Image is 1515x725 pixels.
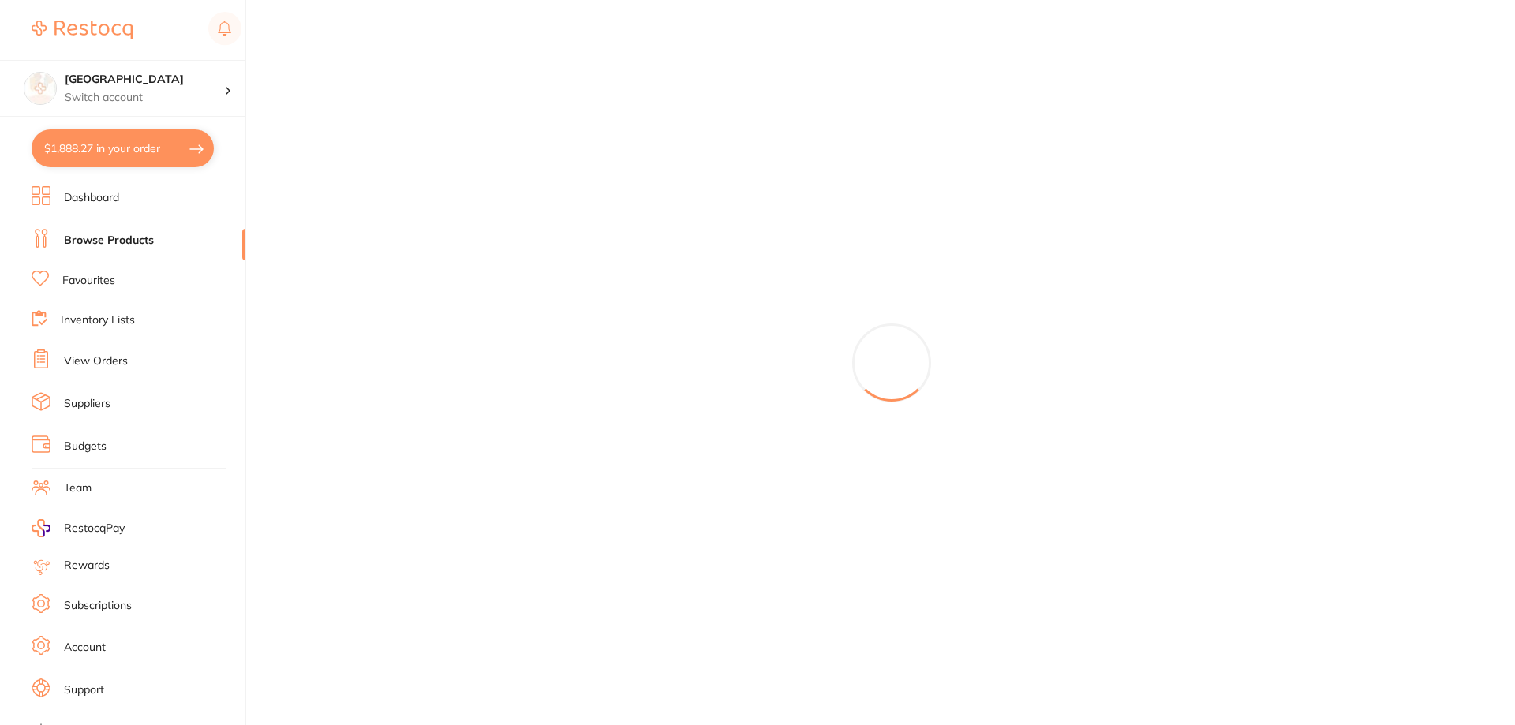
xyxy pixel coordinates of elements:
[24,73,56,104] img: Lakes Boulevard Dental
[64,190,119,206] a: Dashboard
[64,480,92,496] a: Team
[64,682,104,698] a: Support
[32,12,133,48] a: Restocq Logo
[32,519,50,537] img: RestocqPay
[61,312,135,328] a: Inventory Lists
[64,598,132,614] a: Subscriptions
[32,519,125,537] a: RestocqPay
[64,521,125,536] span: RestocqPay
[65,90,224,106] p: Switch account
[62,273,115,289] a: Favourites
[64,640,106,656] a: Account
[65,72,224,88] h4: Lakes Boulevard Dental
[64,396,110,412] a: Suppliers
[32,21,133,39] img: Restocq Logo
[64,233,154,249] a: Browse Products
[64,558,110,574] a: Rewards
[32,129,214,167] button: $1,888.27 in your order
[64,439,107,454] a: Budgets
[64,353,128,369] a: View Orders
